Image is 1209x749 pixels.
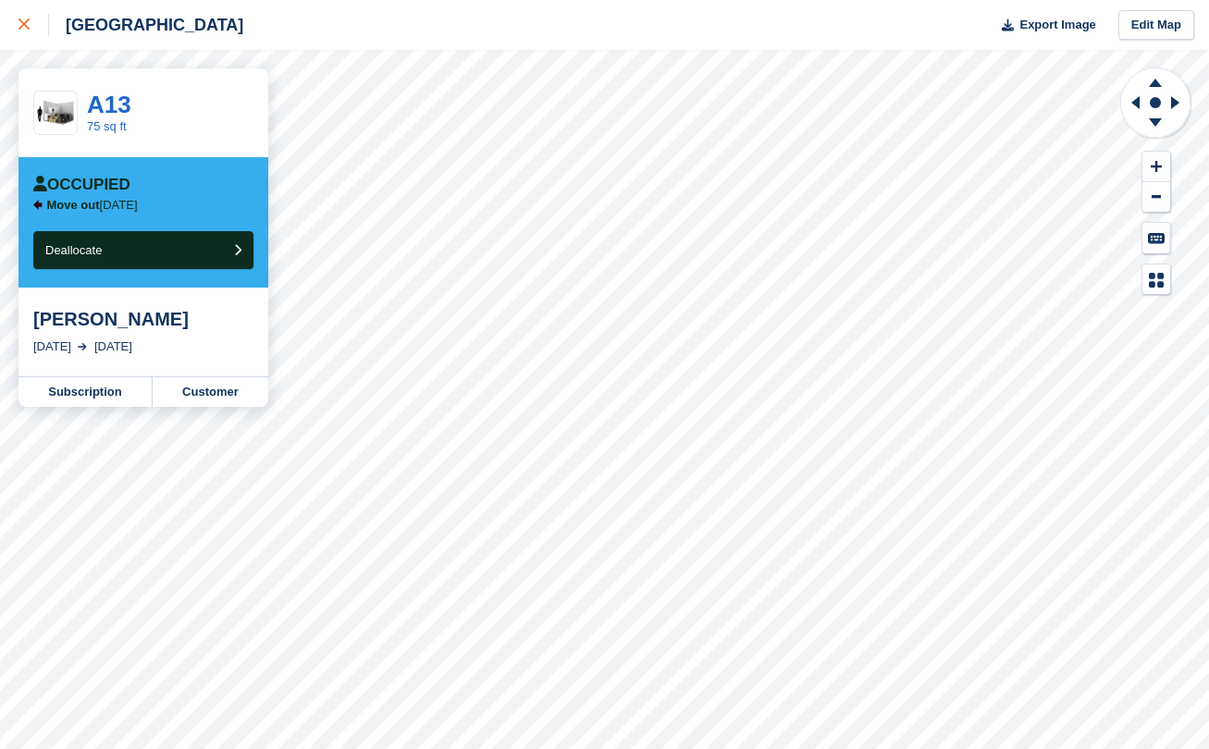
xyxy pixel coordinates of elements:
div: Occupied [33,176,130,194]
span: Deallocate [45,243,102,257]
a: 75 sq ft [87,119,127,133]
p: [DATE] [47,198,138,213]
div: [GEOGRAPHIC_DATA] [49,14,243,36]
button: Deallocate [33,231,253,269]
div: [DATE] [33,338,71,356]
button: Map Legend [1142,264,1170,295]
div: [PERSON_NAME] [33,308,253,330]
button: Zoom Out [1142,182,1170,213]
a: Edit Map [1118,10,1194,41]
img: 75-sqft-unit.jpg [34,97,77,129]
a: Customer [153,377,268,407]
span: Export Image [1019,16,1095,34]
img: arrow-left-icn-90495f2de72eb5bd0bd1c3c35deca35cc13f817d75bef06ecd7c0b315636ce7e.svg [33,200,43,210]
a: Subscription [19,377,153,407]
span: Move out [47,198,100,212]
div: [DATE] [94,338,132,356]
button: Export Image [991,10,1096,41]
img: arrow-right-light-icn-cde0832a797a2874e46488d9cf13f60e5c3a73dbe684e267c42b8395dfbc2abf.svg [78,343,87,350]
a: A13 [87,91,131,118]
button: Zoom In [1142,152,1170,182]
button: Keyboard Shortcuts [1142,223,1170,253]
